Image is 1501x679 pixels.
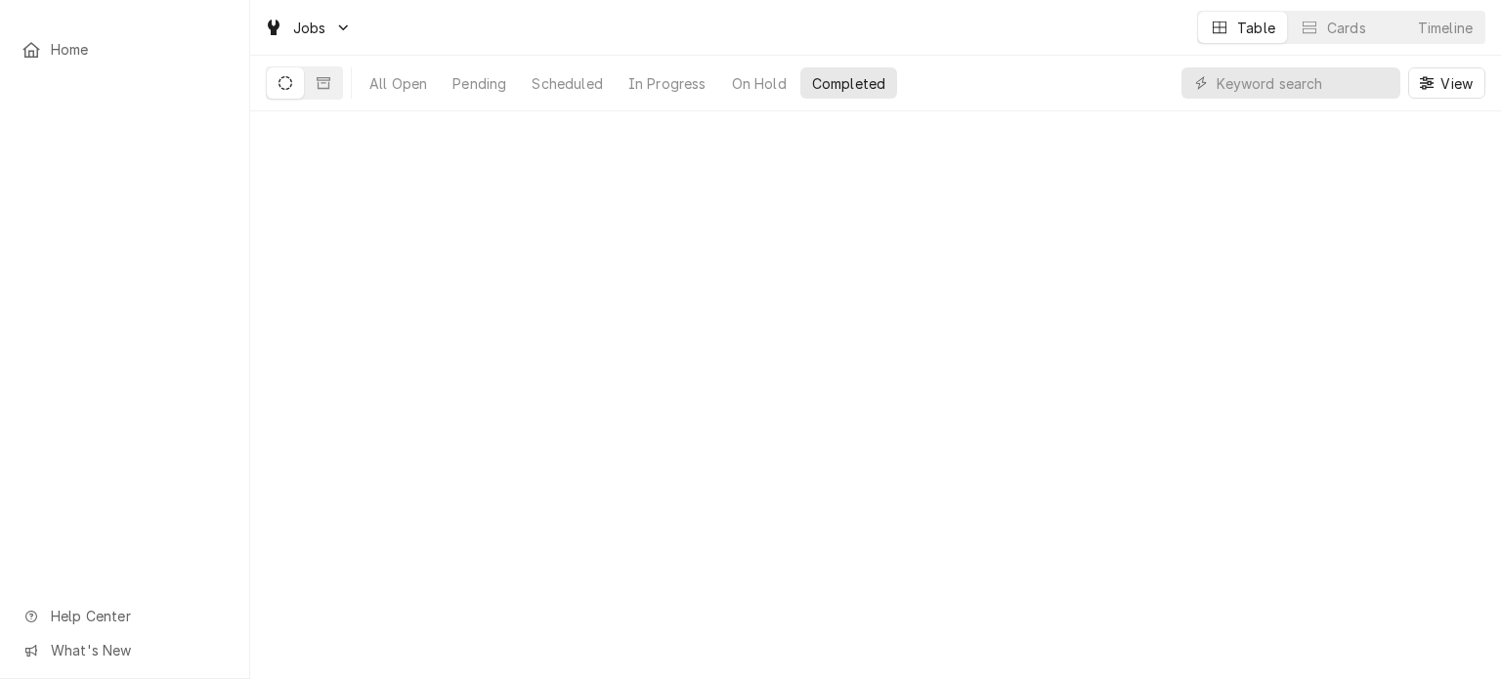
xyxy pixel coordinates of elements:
div: All Open [369,73,427,94]
div: Scheduled [532,73,602,94]
div: Timeline [1418,18,1473,38]
span: Jobs [293,18,326,38]
div: Table [1237,18,1275,38]
div: In Progress [628,73,707,94]
span: Help Center [51,606,226,626]
span: View [1437,73,1477,94]
a: Go to Jobs [256,12,360,44]
span: What's New [51,640,226,660]
span: Home [51,39,228,60]
a: Home [12,33,237,65]
input: Keyword search [1217,67,1391,99]
div: Completed [812,73,885,94]
button: View [1408,67,1485,99]
div: Pending [452,73,506,94]
a: Go to Help Center [12,600,237,632]
div: On Hold [732,73,787,94]
a: Go to What's New [12,634,237,666]
div: Cards [1327,18,1366,38]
